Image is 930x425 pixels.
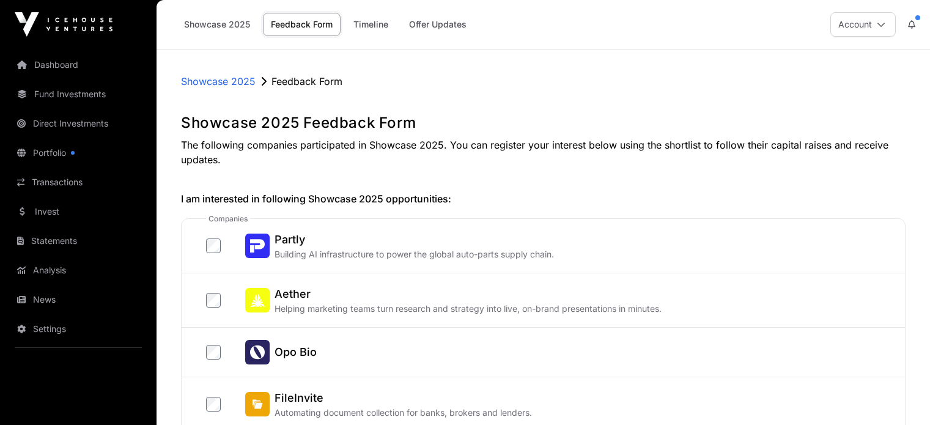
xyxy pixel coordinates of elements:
[181,138,906,167] p: The following companies participated in Showcase 2025. You can register your interest below using...
[176,13,258,36] a: Showcase 2025
[275,286,662,303] h2: Aether
[206,293,221,308] input: AetherAetherHelping marketing teams turn research and strategy into live, on-brand presentations ...
[181,191,906,206] h2: I am interested in following Showcase 2025 opportunities:
[10,110,147,137] a: Direct Investments
[10,257,147,284] a: Analysis
[181,74,256,89] a: Showcase 2025
[10,51,147,78] a: Dashboard
[206,397,221,412] input: FileInviteFileInviteAutomating document collection for banks, brokers and lenders.
[206,345,221,360] input: Opo BioOpo Bio
[10,286,147,313] a: News
[275,303,662,315] p: Helping marketing teams turn research and strategy into live, on-brand presentations in minutes.
[275,407,532,419] p: Automating document collection for banks, brokers and lenders.
[275,231,554,248] h2: Partly
[10,198,147,225] a: Invest
[830,12,896,37] button: Account
[181,113,906,133] h1: Showcase 2025 Feedback Form
[10,169,147,196] a: Transactions
[245,234,270,258] img: Partly
[10,316,147,342] a: Settings
[271,74,342,89] p: Feedback Form
[10,227,147,254] a: Statements
[206,238,221,253] input: PartlyPartlyBuilding AI infrastructure to power the global auto-parts supply chain.
[15,12,113,37] img: Icehouse Ventures Logo
[206,214,250,224] span: companies
[245,288,270,312] img: Aether
[275,248,554,261] p: Building AI infrastructure to power the global auto-parts supply chain.
[275,344,317,361] h2: Opo Bio
[10,139,147,166] a: Portfolio
[345,13,396,36] a: Timeline
[401,13,474,36] a: Offer Updates
[245,392,270,416] img: FileInvite
[263,13,341,36] a: Feedback Form
[245,340,270,364] img: Opo Bio
[10,81,147,108] a: Fund Investments
[275,390,532,407] h2: FileInvite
